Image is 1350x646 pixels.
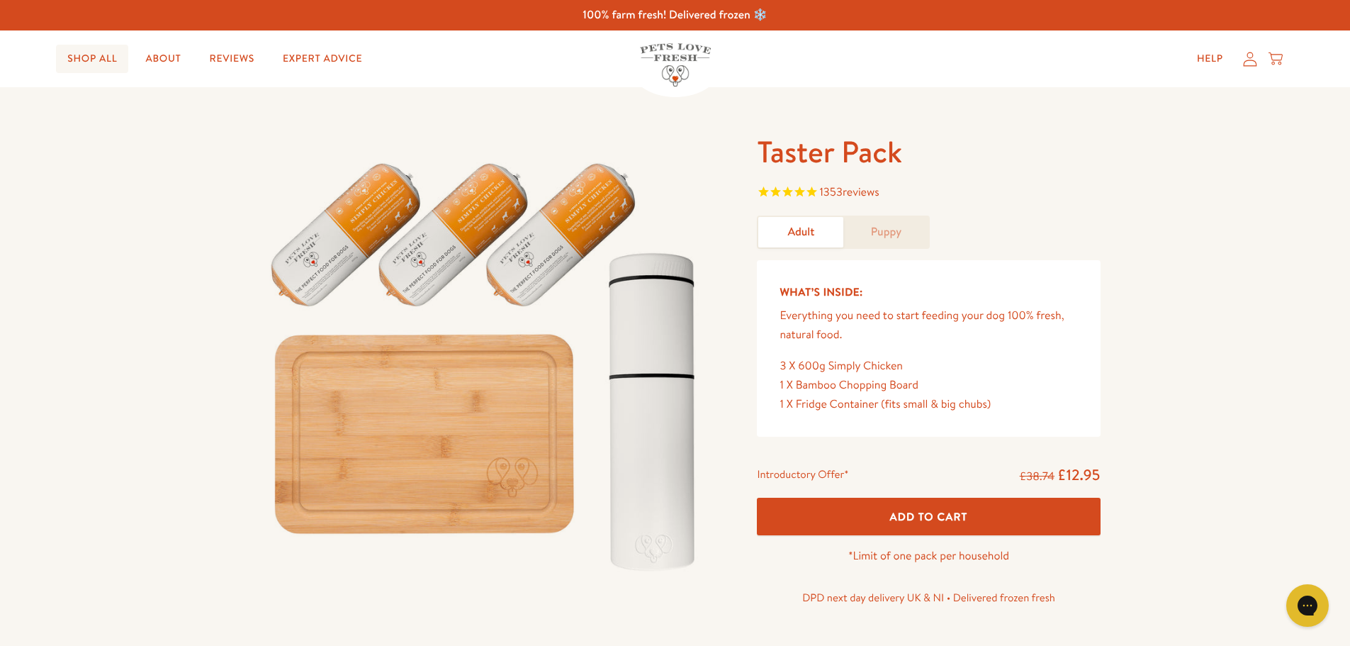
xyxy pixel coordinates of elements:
s: £38.74 [1020,469,1054,484]
a: Shop All [56,45,128,73]
span: 1 X Bamboo Chopping Board [780,377,918,393]
span: Rated 4.8 out of 5 stars 1353 reviews [757,183,1100,204]
span: reviews [843,184,879,200]
div: 3 X 600g Simply Chicken [780,357,1077,376]
h5: What’s Inside: [780,283,1077,301]
a: Puppy [843,217,928,247]
span: 1353 reviews [819,184,879,200]
a: Expert Advice [271,45,373,73]
button: Add To Cart [757,498,1100,535]
a: Reviews [198,45,266,73]
a: Help [1186,45,1234,73]
h1: Taster Pack [757,133,1100,172]
img: Taster Pack - Adult [250,133,724,587]
span: Add To Cart [890,509,968,524]
a: Adult [758,217,843,247]
p: *Limit of one pack per household [757,547,1100,566]
p: DPD next day delivery UK & NI • Delivered frozen fresh [757,589,1100,607]
iframe: Gorgias live chat messenger [1279,579,1336,632]
div: 1 X Fridge Container (fits small & big chubs) [780,395,1077,414]
div: Introductory Offer* [757,465,848,486]
img: Pets Love Fresh [640,43,711,87]
p: Everything you need to start feeding your dog 100% fresh, natural food. [780,306,1077,345]
a: About [134,45,192,73]
span: £12.95 [1057,464,1101,485]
